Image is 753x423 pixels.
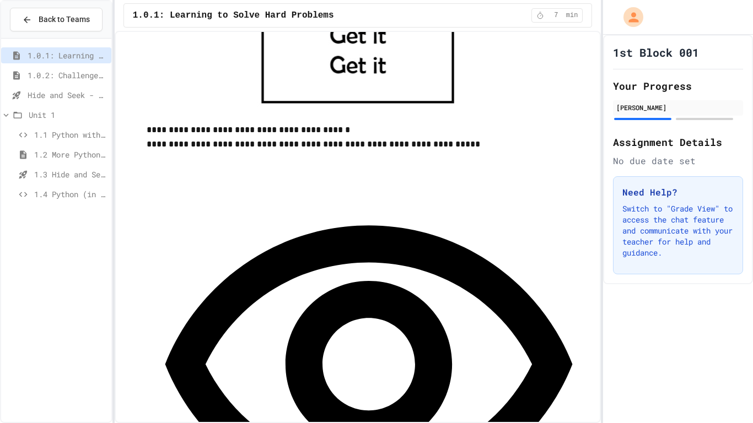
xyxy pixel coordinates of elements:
[34,188,107,200] span: 1.4 Python (in Groups)
[622,203,734,258] p: Switch to "Grade View" to access the chat feature and communicate with your teacher for help and ...
[34,149,107,160] span: 1.2 More Python (using Turtle)
[10,8,103,31] button: Back to Teams
[39,14,90,25] span: Back to Teams
[622,186,734,199] h3: Need Help?
[616,102,740,112] div: [PERSON_NAME]
[613,78,743,94] h2: Your Progress
[613,134,743,150] h2: Assignment Details
[613,45,699,60] h1: 1st Block 001
[612,4,646,30] div: My Account
[34,129,107,140] span: 1.1 Python with Turtle
[547,11,565,20] span: 7
[28,50,107,61] span: 1.0.1: Learning to Solve Hard Problems
[613,154,743,167] div: No due date set
[28,69,107,81] span: 1.0.2: Challenge Problem - The Bridge
[566,11,578,20] span: min
[133,9,334,22] span: 1.0.1: Learning to Solve Hard Problems
[34,169,107,180] span: 1.3 Hide and Seek
[29,109,107,121] span: Unit 1
[28,89,107,101] span: Hide and Seek - SUB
